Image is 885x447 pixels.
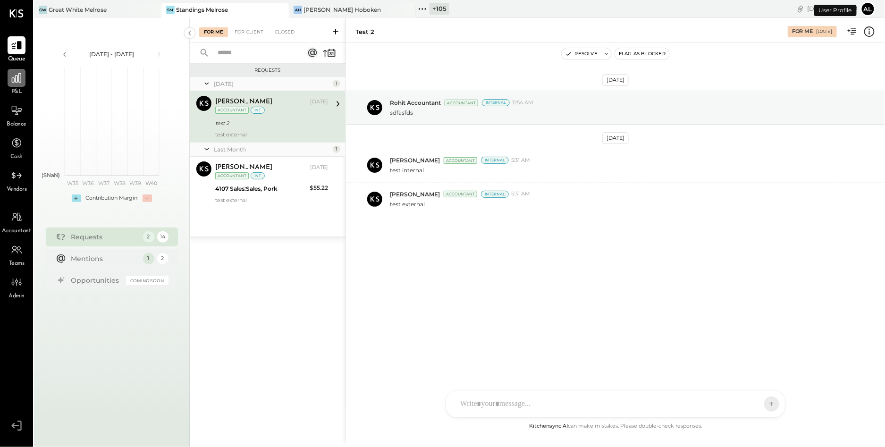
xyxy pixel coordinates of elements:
span: Teams [9,260,25,268]
button: Flag as Blocker [615,48,669,59]
div: 2 [143,231,154,243]
div: Great White Melrose [49,6,107,14]
div: Internal [482,99,510,106]
a: Accountant [0,208,33,236]
div: Mentions [71,254,138,263]
div: Accountant [445,100,478,106]
span: Vendors [7,186,27,194]
div: 1 [333,145,340,153]
div: Accountant [215,107,249,114]
button: Al [860,1,876,17]
a: Queue [0,36,33,64]
div: Accountant [444,191,477,197]
div: [PERSON_NAME] Hoboken [303,6,381,14]
span: 5:31 AM [511,157,530,164]
div: [DATE] [602,132,629,144]
div: Standings Melrose [176,6,228,14]
text: W37 [98,180,110,186]
div: For Client [230,27,268,37]
div: GW [39,6,47,14]
span: Balance [7,120,26,129]
div: [DATE] [214,80,330,88]
div: [DATE] [602,74,629,86]
span: Accountant [2,227,31,236]
button: Resolve [562,48,601,59]
a: P&L [0,69,33,96]
p: sdfasfds [390,109,413,117]
a: Vendors [0,167,33,194]
p: test external [390,200,425,208]
div: + [72,194,81,202]
div: [DATE] - [DATE] [72,50,152,58]
div: Internal [481,157,509,164]
div: test external [215,131,328,138]
span: Cash [10,153,23,161]
span: Rohit Accountant [390,99,441,107]
div: [DATE] [817,28,833,35]
div: Requests [194,67,341,74]
div: Internal [481,191,509,198]
div: - [143,194,152,202]
text: W38 [114,180,126,186]
div: test external [215,197,328,203]
a: Balance [0,101,33,129]
span: Admin [8,292,25,301]
div: AH [294,6,302,14]
div: User Profile [814,5,857,16]
text: W40 [145,180,157,186]
div: Requests [71,232,138,242]
span: [PERSON_NAME] [390,190,440,198]
div: For Me [792,28,813,35]
a: Cash [0,134,33,161]
div: test 2 [355,27,374,36]
div: $55.22 [310,183,328,193]
text: ($NaN) [42,172,60,178]
div: Contribution Margin [86,194,138,202]
div: Opportunities [71,276,121,285]
span: P&L [11,88,22,96]
text: W39 [129,180,141,186]
div: int [251,172,265,179]
text: W35 [67,180,78,186]
div: test 2 [215,118,325,128]
div: Closed [270,27,299,37]
div: Accountant [215,172,249,179]
div: 1 [143,253,154,264]
div: [DATE] [310,98,328,106]
div: 4107 Sales:Sales, Pork [215,184,307,194]
div: 14 [157,231,169,243]
div: 2 [157,253,169,264]
div: [DATE] [808,4,858,13]
div: Coming Soon [126,276,169,285]
span: 5:31 AM [511,190,530,198]
div: 1 [333,80,340,87]
div: + 105 [430,3,449,15]
div: copy link [796,4,805,14]
div: Accountant [444,157,477,164]
span: Queue [8,55,25,64]
p: test internal [390,166,424,174]
div: SM [166,6,175,14]
div: For Me [199,27,228,37]
span: 11:54 AM [512,99,533,107]
div: [PERSON_NAME] [215,97,272,107]
span: [PERSON_NAME] [390,156,440,164]
div: int [251,107,265,114]
a: Teams [0,241,33,268]
a: Admin [0,273,33,301]
div: Last Month [214,145,330,153]
div: [PERSON_NAME] [215,163,272,172]
div: [DATE] [310,164,328,171]
text: W36 [82,180,94,186]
